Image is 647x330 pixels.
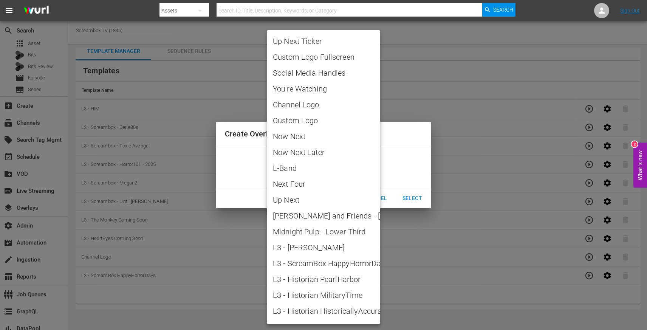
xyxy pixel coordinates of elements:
span: Search [493,3,513,17]
span: menu [5,6,14,15]
img: ans4CAIJ8jUAAAAAAAAAAAAAAAAAAAAAAAAgQb4GAAAAAAAAAAAAAAAAAAAAAAAAJMjXAAAAAAAAAAAAAAAAAAAAAAAAgAT5G... [18,2,54,20]
span: Up Next [273,194,374,206]
span: Custom Logo Fullscreen [273,51,374,63]
span: L-Band [273,163,374,174]
button: Open Feedback Widget [633,143,647,187]
span: L3 - ScreamBox HappyHorrorDays [273,258,374,269]
span: Social Media Handles [273,67,374,79]
span: You're Watching [273,83,374,95]
span: L3 - Historian MilitaryTime [273,290,374,301]
span: L3 - Historian HistoricallyAccurate [273,305,374,317]
span: Now Next Later [273,147,374,158]
span: Next Four [273,178,374,190]
div: 2 [632,141,638,147]
span: [PERSON_NAME] and Friends - [DATE] Lower Third [273,210,374,222]
span: Channel Logo [273,99,374,110]
a: Sign Out [620,8,640,14]
span: L3 - Historian PearlHarbor [273,274,374,285]
span: Up Next Ticker [273,36,374,47]
span: Midnight Pulp - Lower Third [273,226,374,237]
span: L3 - [PERSON_NAME] [273,242,374,253]
span: Now Next [273,131,374,142]
span: Custom Logo [273,115,374,126]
